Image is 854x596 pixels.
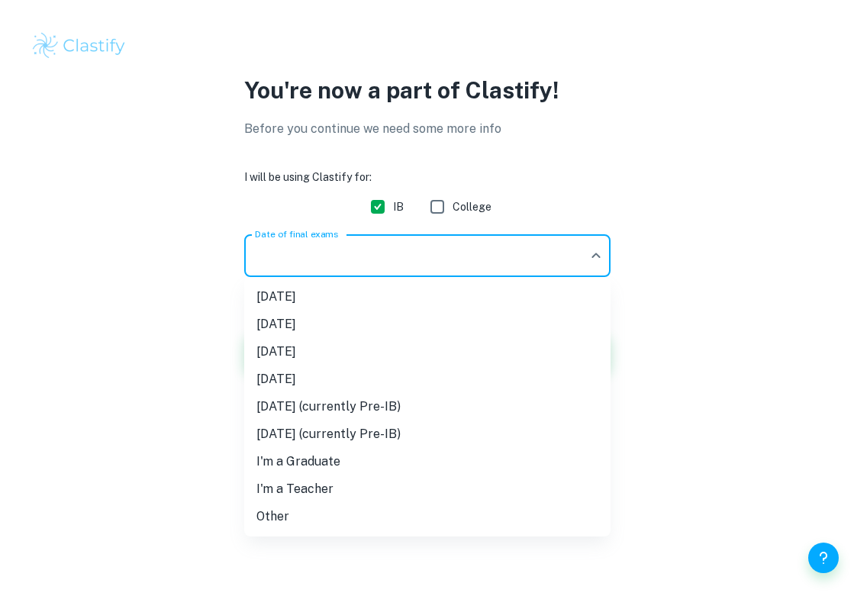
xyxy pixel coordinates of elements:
li: [DATE] (currently Pre-IB) [244,420,611,448]
li: [DATE] [244,311,611,338]
li: [DATE] [244,366,611,393]
li: [DATE] [244,338,611,366]
li: Other [244,503,611,530]
li: I'm a Teacher [244,475,611,503]
li: [DATE] [244,283,611,311]
li: I'm a Graduate [244,448,611,475]
li: [DATE] (currently Pre-IB) [244,393,611,420]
